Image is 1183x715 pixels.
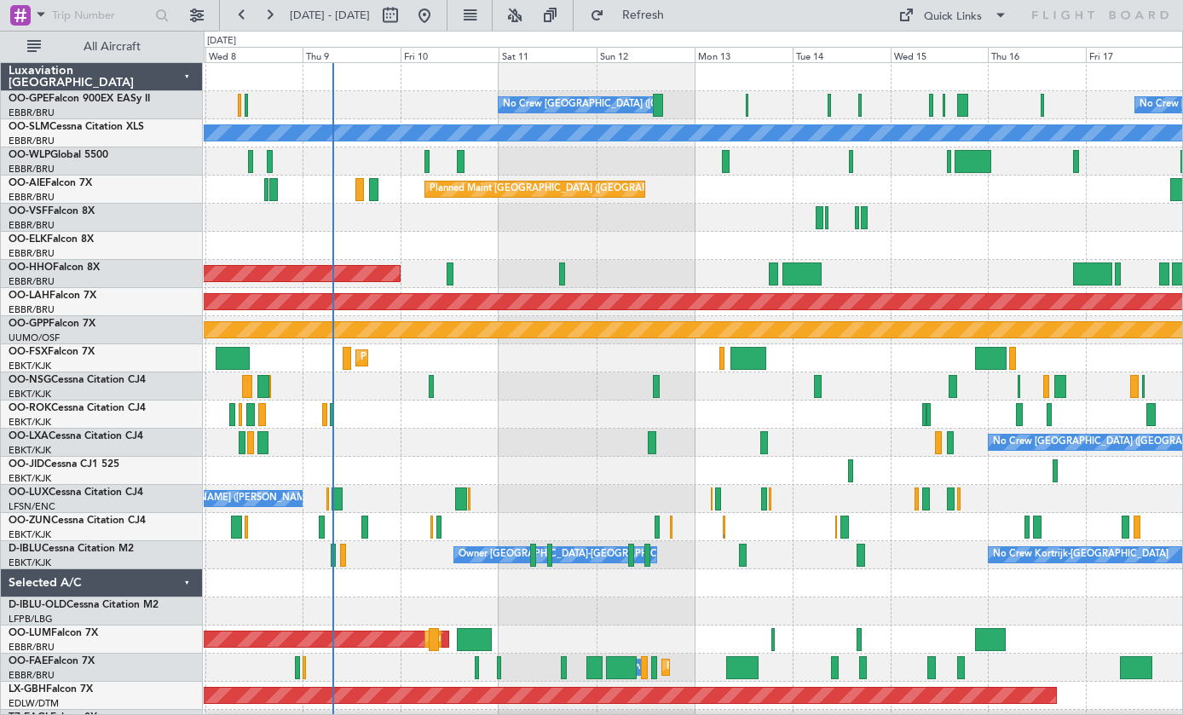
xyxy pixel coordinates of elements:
[9,262,100,273] a: OO-HHOFalcon 8X
[695,47,793,62] div: Mon 13
[361,345,559,371] div: Planned Maint Kortrijk-[GEOGRAPHIC_DATA]
[9,669,55,682] a: EBBR/BRU
[207,34,236,49] div: [DATE]
[9,600,159,610] a: D-IBLU-OLDCessna Citation M2
[9,291,96,301] a: OO-LAHFalcon 7X
[988,47,1086,62] div: Thu 16
[9,684,46,695] span: LX-GBH
[9,556,51,569] a: EBKT/KJK
[9,641,55,654] a: EBBR/BRU
[9,178,45,188] span: OO-AIE
[9,375,51,385] span: OO-NSG
[891,47,989,62] div: Wed 15
[9,122,144,132] a: OO-SLMCessna Citation XLS
[9,360,51,372] a: EBKT/KJK
[582,2,684,29] button: Refresh
[9,388,51,401] a: EBKT/KJK
[597,47,695,62] div: Sun 12
[9,291,49,301] span: OO-LAH
[9,697,59,710] a: EDLW/DTM
[9,247,55,260] a: EBBR/BRU
[9,472,51,485] a: EBKT/KJK
[112,486,316,511] div: No Crew [PERSON_NAME] ([PERSON_NAME])
[9,684,93,695] a: LX-GBHFalcon 7X
[205,47,303,62] div: Wed 8
[9,191,55,204] a: EBBR/BRU
[9,94,49,104] span: OO-GPE
[9,628,51,638] span: OO-LUM
[9,403,146,413] a: OO-ROKCessna Citation CJ4
[499,47,597,62] div: Sat 11
[9,332,60,344] a: UUMO/OSF
[924,9,982,26] div: Quick Links
[9,613,53,626] a: LFPB/LBG
[9,656,95,666] a: OO-FAEFalcon 7X
[19,33,185,61] button: All Aircraft
[9,403,51,413] span: OO-ROK
[9,528,51,541] a: EBKT/KJK
[9,459,44,470] span: OO-JID
[9,107,55,119] a: EBBR/BRU
[503,92,788,118] div: No Crew [GEOGRAPHIC_DATA] ([GEOGRAPHIC_DATA] National)
[9,487,143,498] a: OO-LUXCessna Citation CJ4
[9,347,48,357] span: OO-FSX
[9,135,55,147] a: EBBR/BRU
[9,347,95,357] a: OO-FSXFalcon 7X
[9,219,55,232] a: EBBR/BRU
[9,319,49,329] span: OO-GPP
[9,319,95,329] a: OO-GPPFalcon 7X
[9,516,146,526] a: OO-ZUNCessna Citation CJ4
[993,542,1169,568] div: No Crew Kortrijk-[GEOGRAPHIC_DATA]
[9,122,49,132] span: OO-SLM
[9,516,51,526] span: OO-ZUN
[459,542,689,568] div: Owner [GEOGRAPHIC_DATA]-[GEOGRAPHIC_DATA]
[303,47,401,62] div: Thu 9
[793,47,891,62] div: Tue 14
[9,234,47,245] span: OO-ELK
[9,275,55,288] a: EBBR/BRU
[9,206,95,216] a: OO-VSFFalcon 8X
[9,544,42,554] span: D-IBLU
[9,262,53,273] span: OO-HHO
[9,431,143,441] a: OO-LXACessna Citation CJ4
[9,487,49,498] span: OO-LUX
[290,8,370,23] span: [DATE] - [DATE]
[9,94,150,104] a: OO-GPEFalcon 900EX EASy II
[9,628,98,638] a: OO-LUMFalcon 7X
[9,150,108,160] a: OO-WLPGlobal 5500
[890,2,1016,29] button: Quick Links
[9,178,92,188] a: OO-AIEFalcon 7X
[9,303,55,316] a: EBBR/BRU
[9,416,51,429] a: EBKT/KJK
[430,176,698,202] div: Planned Maint [GEOGRAPHIC_DATA] ([GEOGRAPHIC_DATA])
[9,234,94,245] a: OO-ELKFalcon 8X
[9,431,49,441] span: OO-LXA
[9,163,55,176] a: EBBR/BRU
[9,375,146,385] a: OO-NSGCessna Citation CJ4
[667,654,816,680] div: Planned Maint Melsbroek Air Base
[9,500,55,513] a: LFSN/ENC
[9,459,119,470] a: OO-JIDCessna CJ1 525
[44,41,180,53] span: All Aircraft
[52,3,150,28] input: Trip Number
[9,150,50,160] span: OO-WLP
[9,444,51,457] a: EBKT/KJK
[9,656,48,666] span: OO-FAE
[401,47,499,62] div: Fri 10
[9,206,48,216] span: OO-VSF
[608,9,679,21] span: Refresh
[9,544,134,554] a: D-IBLUCessna Citation M2
[9,600,66,610] span: D-IBLU-OLD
